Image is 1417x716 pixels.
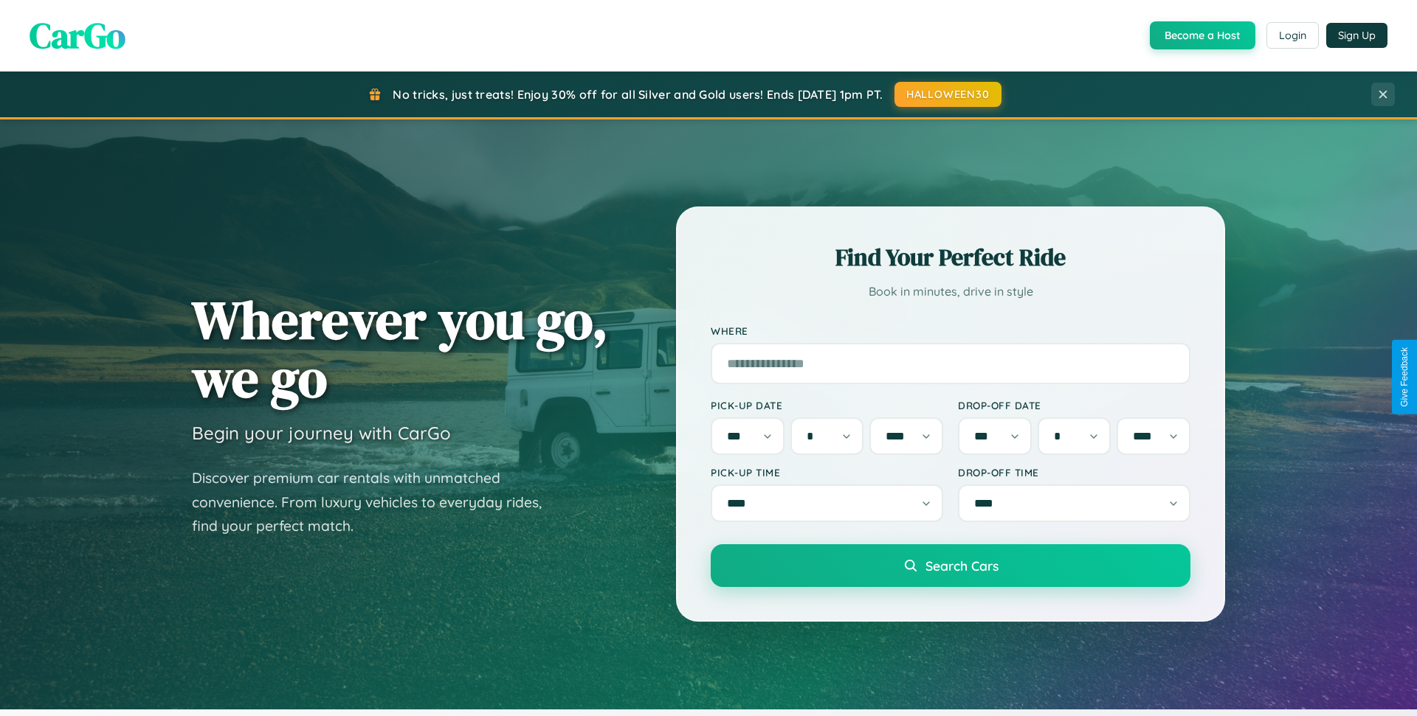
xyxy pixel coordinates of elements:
[711,466,943,479] label: Pick-up Time
[711,281,1190,302] p: Book in minutes, drive in style
[1150,21,1255,49] button: Become a Host
[711,544,1190,587] button: Search Cars
[192,466,561,538] p: Discover premium car rentals with unmatched convenience. From luxury vehicles to everyday rides, ...
[1326,23,1387,48] button: Sign Up
[711,399,943,411] label: Pick-up Date
[711,324,1190,337] label: Where
[958,466,1190,479] label: Drop-off Time
[1399,347,1410,407] div: Give Feedback
[894,82,1001,107] button: HALLOWEEN30
[393,87,883,102] span: No tricks, just treats! Enjoy 30% off for all Silver and Gold users! Ends [DATE] 1pm PT.
[711,241,1190,274] h2: Find Your Perfect Ride
[30,11,125,60] span: CarGo
[192,291,608,407] h1: Wherever you go, we go
[958,399,1190,411] label: Drop-off Date
[1266,22,1319,49] button: Login
[192,422,451,444] h3: Begin your journey with CarGo
[925,557,999,574] span: Search Cars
